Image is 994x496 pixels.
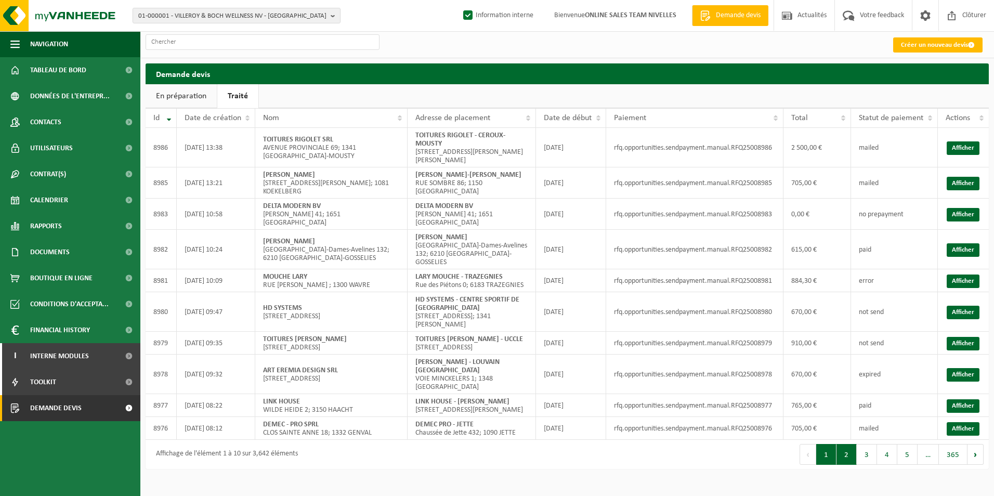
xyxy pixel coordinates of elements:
span: Date de création [185,114,241,122]
span: Utilisateurs [30,135,73,161]
td: RUE SOMBRE 86; 1150 [GEOGRAPHIC_DATA] [408,167,536,199]
span: not send [859,340,884,347]
a: Créer un nouveau devis [893,37,983,53]
strong: [PERSON_NAME] [263,171,315,179]
td: 670,00 € [783,355,851,394]
td: rfq.opportunities.sendpayment.manual.RFQ25008978 [606,355,783,394]
td: [DATE] [536,417,606,440]
span: 01-000001 - VILLEROY & BOCH WELLNESS NV - [GEOGRAPHIC_DATA] [138,8,326,24]
span: Rapports [30,213,62,239]
strong: [PERSON_NAME] [415,233,467,241]
td: [DATE] 10:58 [177,199,255,230]
td: [DATE] [536,269,606,292]
span: mailed [859,179,879,187]
td: [STREET_ADDRESS] [255,292,408,332]
strong: DEMEC PRO - JETTE [415,421,474,428]
strong: DEMEC - PRO SPRL [263,421,319,428]
a: Afficher [947,275,979,288]
strong: HD SYSTEMS [263,304,302,312]
td: [GEOGRAPHIC_DATA]-Dames-Avelines 132; 6210 [GEOGRAPHIC_DATA]-GOSSELIES [408,230,536,269]
td: [STREET_ADDRESS]; 1341 [PERSON_NAME] [408,292,536,332]
td: [DATE] 13:21 [177,167,255,199]
td: RUE [PERSON_NAME] ; 1300 WAVRE [255,269,408,292]
button: 4 [877,444,897,465]
td: [DATE] [536,167,606,199]
span: Contacts [30,109,61,135]
td: rfq.opportunities.sendpayment.manual.RFQ25008980 [606,292,783,332]
td: 8985 [146,167,177,199]
td: 765,00 € [783,394,851,417]
strong: ART EREMIA DESIGN SRL [263,367,338,374]
button: Previous [800,444,816,465]
span: Calendrier [30,187,68,213]
button: 365 [939,444,967,465]
strong: DELTA MODERN BV [263,202,321,210]
button: 3 [857,444,877,465]
td: 705,00 € [783,167,851,199]
a: Afficher [947,177,979,190]
strong: MOUCHE LARY [263,273,307,281]
button: 1 [816,444,836,465]
td: rfq.opportunities.sendpayment.manual.RFQ25008979 [606,332,783,355]
strong: LARY MOUCHE - TRAZEGNIES [415,273,503,281]
strong: ONLINE SALES TEAM NIVELLES [585,11,676,19]
span: Nom [263,114,279,122]
td: [STREET_ADDRESS] [255,332,408,355]
span: Documents [30,239,70,265]
strong: [PERSON_NAME] - LOUVAIN [GEOGRAPHIC_DATA] [415,358,500,374]
h2: Demande devis [146,63,989,84]
span: Id [153,114,160,122]
a: Afficher [947,337,979,350]
td: WILDE HEIDE 2; 3150 HAACHT [255,394,408,417]
td: [DATE] 08:22 [177,394,255,417]
td: rfq.opportunities.sendpayment.manual.RFQ25008981 [606,269,783,292]
span: Interne modules [30,343,89,369]
span: Statut de paiement [859,114,923,122]
td: Chaussée de Jette 432; 1090 JETTE [408,417,536,440]
a: Traité [217,84,258,108]
strong: [PERSON_NAME]-[PERSON_NAME] [415,171,521,179]
strong: TOITURES RIGOLET SRL [263,136,333,143]
td: 884,30 € [783,269,851,292]
span: Conditions d'accepta... [30,291,109,317]
td: [DATE] [536,230,606,269]
span: Actions [946,114,970,122]
td: rfq.opportunities.sendpayment.manual.RFQ25008982 [606,230,783,269]
td: Rue des Piétons 0; 6183 TRAZEGNIES [408,269,536,292]
td: [STREET_ADDRESS][PERSON_NAME][PERSON_NAME] [408,128,536,167]
span: Financial History [30,317,90,343]
strong: [PERSON_NAME] [263,238,315,245]
td: AVENUE PROVINCIALE 69; 1341 [GEOGRAPHIC_DATA]-MOUSTY [255,128,408,167]
a: Afficher [947,243,979,257]
span: Paiement [614,114,646,122]
span: Boutique en ligne [30,265,93,291]
td: [DATE] 13:38 [177,128,255,167]
label: Information interne [461,8,533,23]
td: 670,00 € [783,292,851,332]
a: Afficher [947,208,979,221]
td: 8978 [146,355,177,394]
span: no prepayment [859,211,904,218]
td: CLOS SAINTE ANNE 18; 1332 GENVAL [255,417,408,440]
td: [DATE] 09:32 [177,355,255,394]
span: Adresse de placement [415,114,490,122]
td: 2 500,00 € [783,128,851,167]
span: … [918,444,939,465]
td: [DATE] 10:09 [177,269,255,292]
span: paid [859,402,871,410]
td: [STREET_ADDRESS] [255,355,408,394]
span: Toolkit [30,369,56,395]
a: Afficher [947,399,979,413]
span: Contrat(s) [30,161,66,187]
span: Données de l'entrepr... [30,83,110,109]
span: paid [859,246,871,254]
td: 705,00 € [783,417,851,440]
span: Demande devis [713,10,763,21]
td: rfq.opportunities.sendpayment.manual.RFQ25008976 [606,417,783,440]
td: [STREET_ADDRESS][PERSON_NAME] [408,394,536,417]
span: Date de début [544,114,592,122]
td: [DATE] 08:12 [177,417,255,440]
strong: TOITURES [PERSON_NAME] - UCCLE [415,335,523,343]
a: Afficher [947,368,979,382]
span: error [859,277,874,285]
